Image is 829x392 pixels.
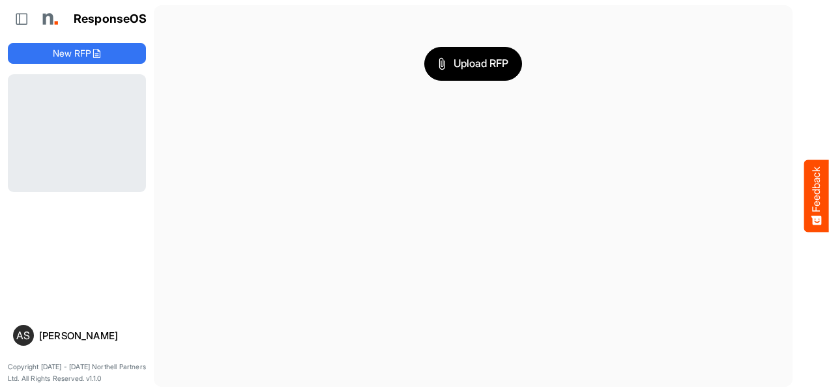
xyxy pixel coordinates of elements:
p: Copyright [DATE] - [DATE] Northell Partners Ltd. All Rights Reserved. v1.1.0 [8,361,146,384]
div: [PERSON_NAME] [39,331,141,341]
button: Feedback [804,160,829,232]
button: Upload RFP [424,47,522,81]
img: Northell [36,6,62,32]
span: Upload RFP [438,55,508,72]
button: New RFP [8,43,146,64]
span: AS [16,330,30,341]
h1: ResponseOS [74,12,147,26]
div: Loading... [8,74,146,192]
